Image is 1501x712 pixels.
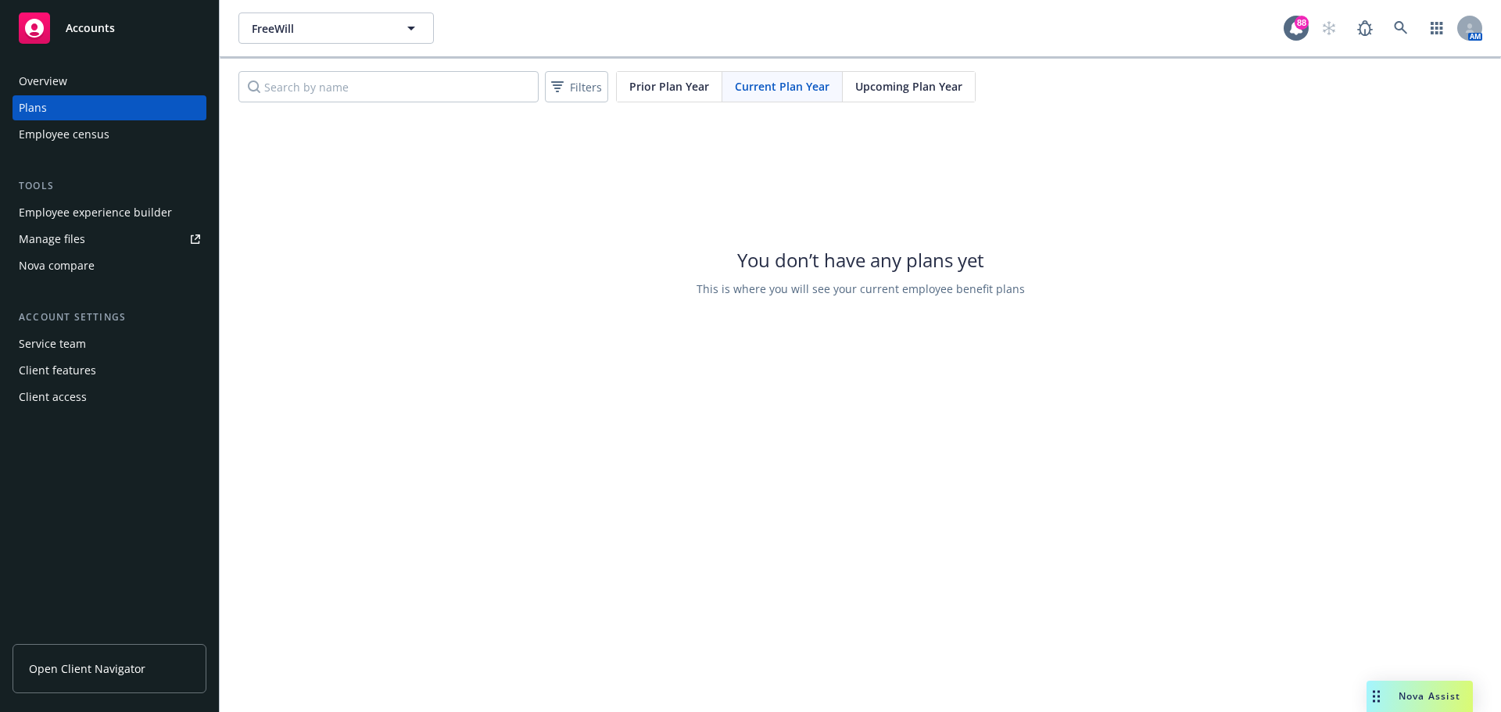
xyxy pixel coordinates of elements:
a: Overview [13,69,206,94]
div: Employee experience builder [19,200,172,225]
input: Search by name [238,71,539,102]
a: Client access [13,385,206,410]
div: Plans [19,95,47,120]
button: FreeWill [238,13,434,44]
div: Account settings [13,309,206,325]
span: Prior Plan Year [629,78,709,95]
span: Accounts [66,22,115,34]
a: Report a Bug [1349,13,1381,44]
div: Drag to move [1367,681,1386,712]
span: Upcoming Plan Year [855,78,962,95]
span: FreeWill [252,20,387,37]
a: Employee experience builder [13,200,206,225]
a: Accounts [13,6,206,50]
div: 88 [1295,16,1309,30]
span: You don’t have any plans yet [737,247,984,273]
a: Employee census [13,122,206,147]
div: Employee census [19,122,109,147]
span: Filters [548,76,605,98]
div: Overview [19,69,67,94]
span: Nova Assist [1399,689,1460,703]
span: Open Client Navigator [29,660,145,677]
a: Service team [13,331,206,356]
a: Nova compare [13,253,206,278]
a: Search [1385,13,1417,44]
a: Start snowing [1313,13,1345,44]
button: Filters [545,71,608,102]
a: Client features [13,358,206,383]
div: Service team [19,331,86,356]
a: Manage files [13,227,206,252]
div: Nova compare [19,253,95,278]
button: Nova Assist [1367,681,1473,712]
div: Tools [13,178,206,194]
a: Plans [13,95,206,120]
div: Client features [19,358,96,383]
span: Current Plan Year [735,78,829,95]
div: Client access [19,385,87,410]
div: Manage files [19,227,85,252]
a: Switch app [1421,13,1453,44]
span: This is where you will see your current employee benefit plans [697,281,1025,297]
span: Filters [570,79,602,95]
